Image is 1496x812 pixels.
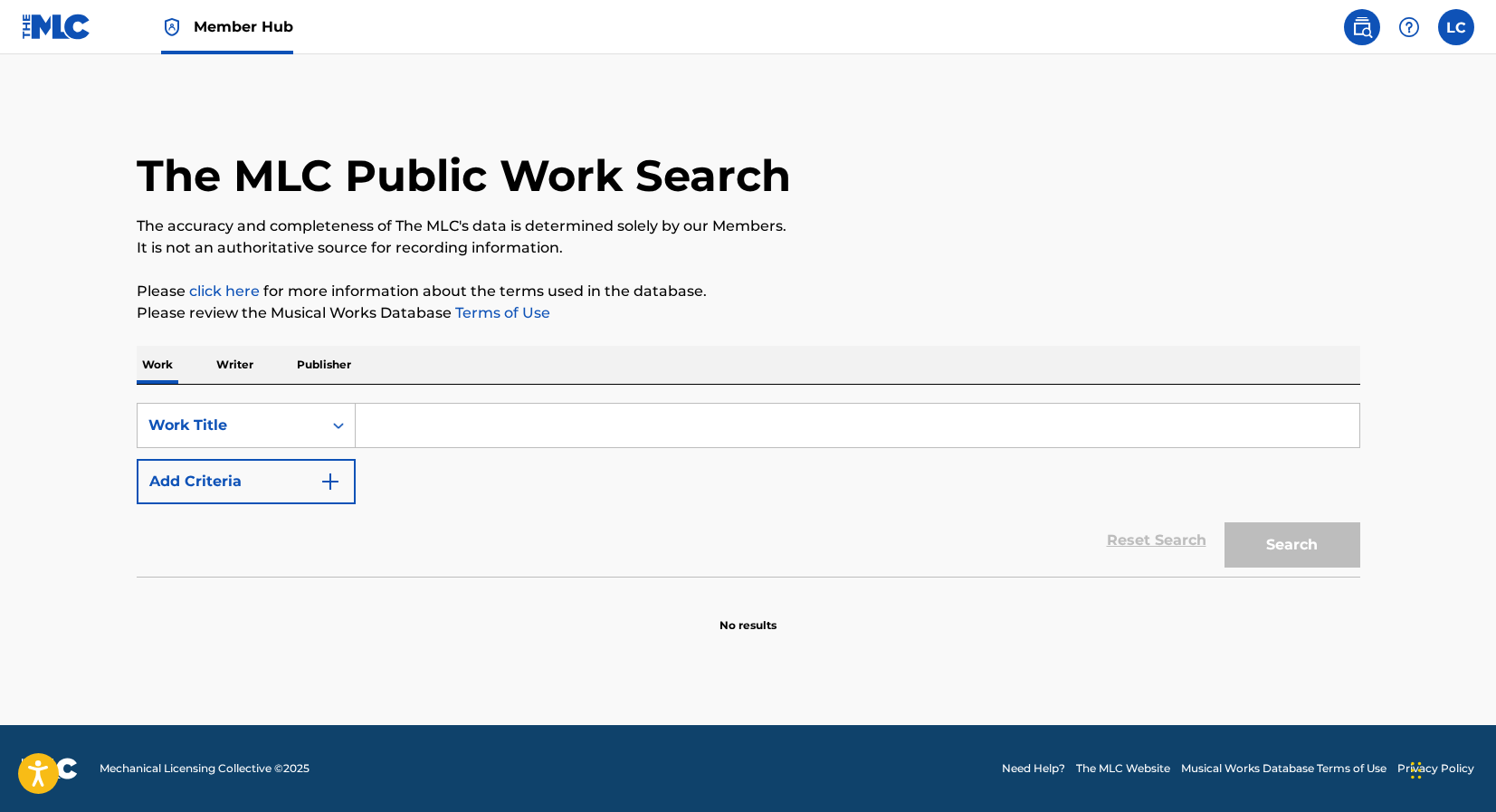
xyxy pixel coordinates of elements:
[1002,760,1065,777] a: Need Help?
[1344,9,1380,45] a: Public Search
[137,281,1360,302] p: Please for more information about the terms used in the database.
[1391,9,1427,45] div: Help
[148,415,311,436] div: Work Title
[719,596,777,634] p: No results
[291,346,357,384] p: Publisher
[211,346,259,384] p: Writer
[137,148,791,203] h1: The MLC Public Work Search
[1351,16,1373,38] img: search
[1411,743,1422,798] div: Drag
[1398,16,1420,38] img: help
[452,304,550,321] a: Terms of Use
[319,471,341,492] img: 9d2ae6d4665cec9f34b9.svg
[1438,9,1474,45] div: User Menu
[189,282,260,300] a: click here
[194,16,293,37] span: Member Hub
[1405,725,1496,812] iframe: Chat Widget
[1397,760,1474,777] a: Privacy Policy
[137,403,1360,577] form: Search Form
[22,758,78,779] img: logo
[1076,760,1170,777] a: The MLC Website
[1445,532,1496,678] iframe: Resource Center
[137,459,356,504] button: Add Criteria
[100,760,310,777] span: Mechanical Licensing Collective © 2025
[137,215,1360,237] p: The accuracy and completeness of The MLC's data is determined solely by our Members.
[137,237,1360,259] p: It is not an authoritative source for recording information.
[1181,760,1386,777] a: Musical Works Database Terms of Use
[161,16,183,38] img: Top Rightsholder
[137,302,1360,324] p: Please review the Musical Works Database
[137,346,178,384] p: Work
[22,14,91,40] img: MLC Logo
